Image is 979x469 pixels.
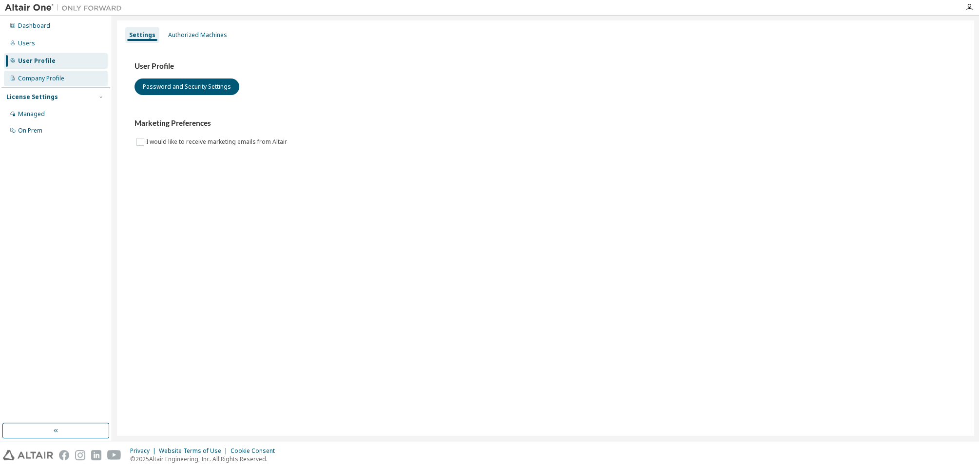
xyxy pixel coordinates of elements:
div: Privacy [130,447,159,455]
label: I would like to receive marketing emails from Altair [146,136,289,148]
img: linkedin.svg [91,450,101,460]
img: facebook.svg [59,450,69,460]
img: altair_logo.svg [3,450,53,460]
div: Company Profile [18,75,64,82]
img: youtube.svg [107,450,121,460]
div: Authorized Machines [168,31,227,39]
div: Cookie Consent [230,447,281,455]
h3: User Profile [134,61,957,71]
img: instagram.svg [75,450,85,460]
div: Dashboard [18,22,50,30]
div: Settings [129,31,155,39]
div: License Settings [6,93,58,101]
div: User Profile [18,57,56,65]
div: Website Terms of Use [159,447,230,455]
div: Users [18,39,35,47]
button: Password and Security Settings [134,78,239,95]
h3: Marketing Preferences [134,118,957,128]
div: Managed [18,110,45,118]
div: On Prem [18,127,42,135]
img: Altair One [5,3,127,13]
p: © 2025 Altair Engineering, Inc. All Rights Reserved. [130,455,281,463]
